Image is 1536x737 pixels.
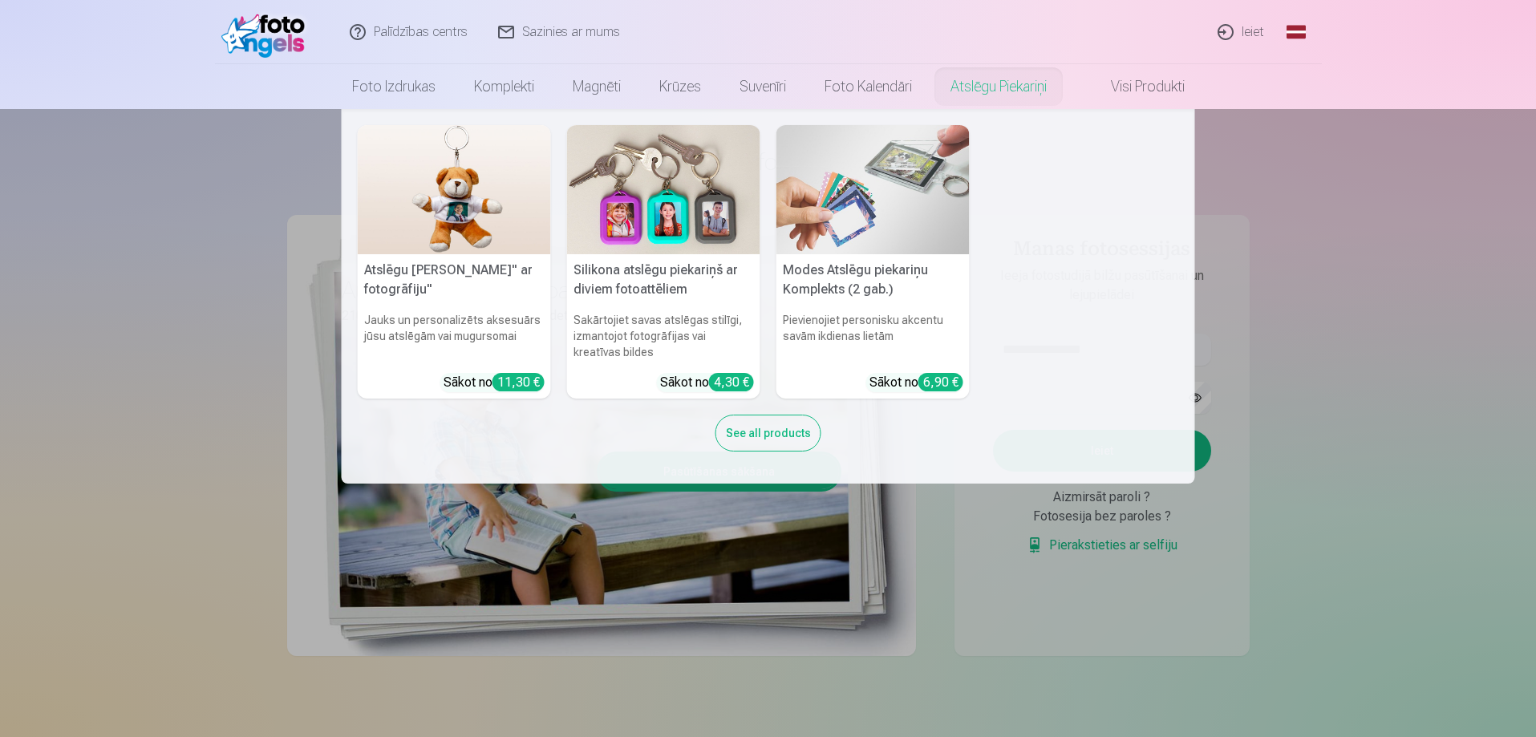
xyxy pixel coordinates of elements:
[567,125,760,254] img: Silikona atslēgu piekariņš ar diviem fotoattēliem
[776,125,970,399] a: Modes Atslēgu piekariņu Komplekts (2 gab.)Modes Atslēgu piekariņu Komplekts (2 gab.)Pievienojiet ...
[358,125,551,399] a: Atslēgu piekariņš Lācītis" ar fotogrāfiju"Atslēgu [PERSON_NAME]" ar fotogrāfiju"Jauks un personal...
[567,254,760,306] h5: Silikona atslēgu piekariņš ar diviem fotoattēliem
[333,64,455,109] a: Foto izdrukas
[709,373,754,391] div: 4,30 €
[776,306,970,366] h6: Pievienojiet personisku akcentu savām ikdienas lietām
[444,373,545,392] div: Sākot no
[358,306,551,366] h6: Jauks un personalizēts aksesuārs jūsu atslēgām vai mugursomai
[805,64,931,109] a: Foto kalendāri
[918,373,963,391] div: 6,90 €
[455,64,553,109] a: Komplekti
[776,254,970,306] h5: Modes Atslēgu piekariņu Komplekts (2 gab.)
[1066,64,1204,109] a: Visi produkti
[567,125,760,399] a: Silikona atslēgu piekariņš ar diviem fotoattēliemSilikona atslēgu piekariņš ar diviem fotoattēlie...
[492,373,545,391] div: 11,30 €
[869,373,963,392] div: Sākot no
[715,415,821,452] div: See all products
[720,64,805,109] a: Suvenīri
[715,423,821,440] a: See all products
[567,306,760,366] h6: Sakārtojiet savas atslēgas stilīgi, izmantojot fotogrāfijas vai kreatīvas bildes
[931,64,1066,109] a: Atslēgu piekariņi
[221,6,314,58] img: /fa1
[358,125,551,254] img: Atslēgu piekariņš Lācītis" ar fotogrāfiju"
[640,64,720,109] a: Krūzes
[660,373,754,392] div: Sākot no
[358,254,551,306] h5: Atslēgu [PERSON_NAME]" ar fotogrāfiju"
[776,125,970,254] img: Modes Atslēgu piekariņu Komplekts (2 gab.)
[553,64,640,109] a: Magnēti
